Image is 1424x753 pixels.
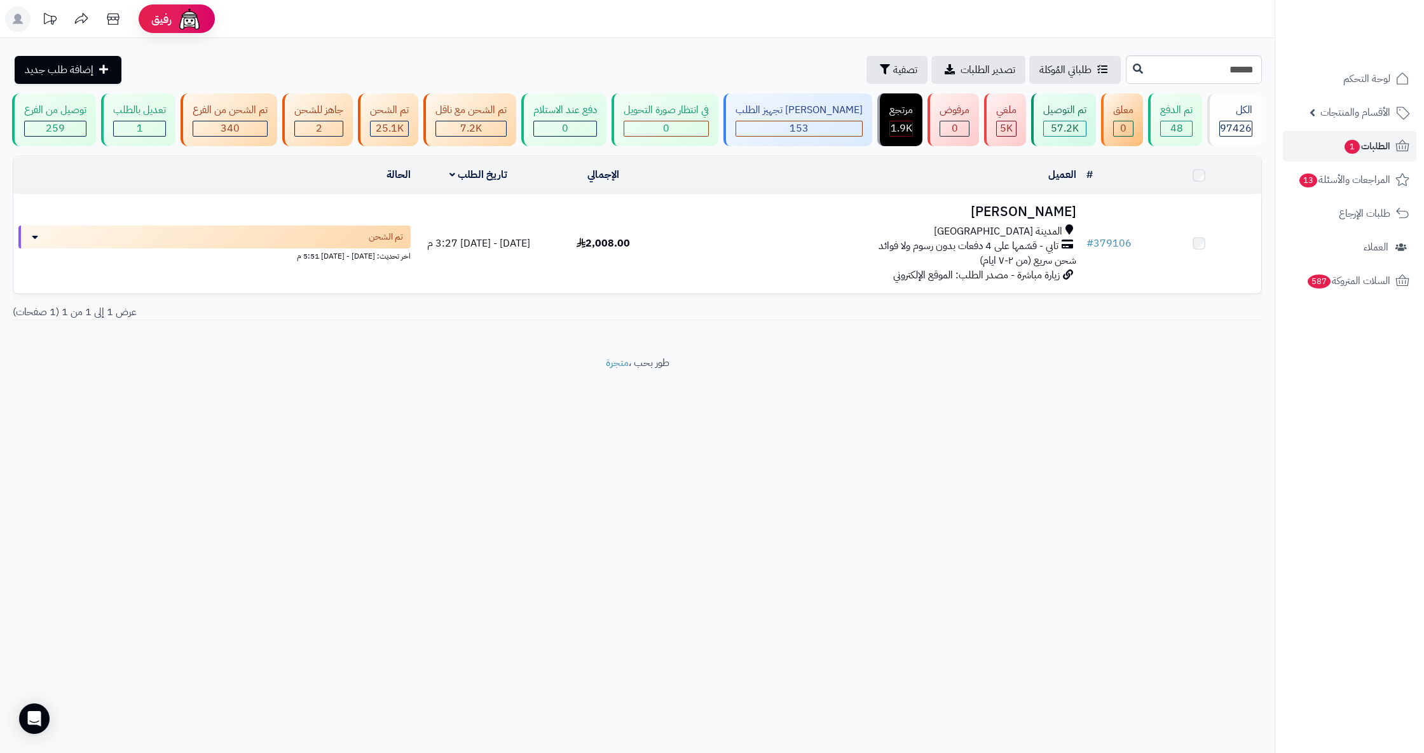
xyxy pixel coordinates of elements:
div: عرض 1 إلى 1 من 1 (1 صفحات) [3,305,638,320]
a: في انتظار صورة التحويل 0 [609,93,721,146]
a: تم الدفع 48 [1146,93,1205,146]
div: مرفوض [940,103,969,118]
div: جاهز للشحن [294,103,343,118]
a: تحديثات المنصة [34,6,65,35]
a: ملغي 5K [982,93,1029,146]
a: السلات المتروكة587 [1283,266,1416,296]
div: 7222 [436,121,506,136]
div: 0 [940,121,969,136]
div: 48 [1161,121,1192,136]
div: تعديل بالطلب [113,103,166,118]
span: تم الشحن [369,231,403,243]
a: معلق 0 [1099,93,1146,146]
div: اخر تحديث: [DATE] - [DATE] 5:51 م [18,248,411,262]
div: 0 [534,121,596,136]
div: تم الشحن مع ناقل [435,103,507,118]
div: في انتظار صورة التحويل [624,103,709,118]
span: 2 [316,121,322,136]
a: # [1086,167,1093,182]
span: 97426 [1220,121,1252,136]
a: تاريخ الطلب [449,167,507,182]
span: # [1086,236,1093,251]
span: 7.2K [460,121,482,136]
span: زيارة مباشرة - مصدر الطلب: الموقع الإلكتروني [893,268,1060,283]
img: logo-2.png [1338,34,1412,61]
span: رفيق [151,11,172,27]
span: 1.9K [891,121,912,136]
a: لوحة التحكم [1283,64,1416,94]
div: 340 [193,121,267,136]
a: تصدير الطلبات [931,56,1025,84]
span: 25.1K [376,121,404,136]
span: المدينة [GEOGRAPHIC_DATA] [934,224,1062,239]
div: ملغي [996,103,1017,118]
div: 25055 [371,121,408,136]
div: 57213 [1044,121,1086,136]
a: العملاء [1283,232,1416,262]
a: دفع عند الاستلام 0 [519,93,609,146]
span: السلات المتروكة [1306,272,1390,290]
a: الحالة [387,167,411,182]
span: 0 [663,121,669,136]
a: تم الشحن من الفرع 340 [178,93,280,146]
span: [DATE] - [DATE] 3:27 م [427,236,530,251]
a: تعديل بالطلب 1 [99,93,178,146]
span: 48 [1170,121,1183,136]
span: 5K [1000,121,1013,136]
div: تم الشحن من الفرع [193,103,268,118]
span: طلبات الإرجاع [1339,205,1390,222]
a: تم التوصيل 57.2K [1029,93,1099,146]
div: 153 [736,121,862,136]
span: 1 [137,121,143,136]
a: توصيل من الفرع 259 [10,93,99,146]
div: توصيل من الفرع [24,103,86,118]
button: تصفية [866,56,928,84]
div: تم الدفع [1160,103,1193,118]
span: 0 [952,121,958,136]
span: لوحة التحكم [1343,70,1390,88]
div: دفع عند الاستلام [533,103,597,118]
span: 340 [221,121,240,136]
span: 13 [1299,173,1317,187]
div: الكل [1219,103,1252,118]
div: Open Intercom Messenger [19,703,50,734]
a: مرفوض 0 [925,93,982,146]
span: تابي - قسّمها على 4 دفعات بدون رسوم ولا فوائد [879,239,1058,254]
div: معلق [1113,103,1133,118]
a: مرتجع 1.9K [875,93,925,146]
span: شحن سريع (من ٢-٧ ايام) [980,253,1076,268]
span: 153 [790,121,809,136]
div: 0 [624,121,708,136]
h3: [PERSON_NAME] [671,205,1076,219]
a: جاهز للشحن 2 [280,93,355,146]
span: تصفية [893,62,917,78]
a: #379106 [1086,236,1132,251]
div: 1855 [890,121,912,136]
span: 0 [1120,121,1126,136]
a: الطلبات1 [1283,131,1416,161]
a: طلبات الإرجاع [1283,198,1416,229]
a: تم الشحن 25.1K [355,93,421,146]
a: طلباتي المُوكلة [1029,56,1121,84]
a: تم الشحن مع ناقل 7.2K [421,93,519,146]
span: 57.2K [1051,121,1079,136]
div: 5009 [997,121,1016,136]
span: تصدير الطلبات [961,62,1015,78]
a: الإجمالي [587,167,619,182]
a: الكل97426 [1205,93,1264,146]
a: [PERSON_NAME] تجهيز الطلب 153 [721,93,875,146]
div: 1 [114,121,165,136]
span: المراجعات والأسئلة [1298,171,1390,189]
div: مرتجع [889,103,913,118]
span: الأقسام والمنتجات [1320,104,1390,121]
img: ai-face.png [177,6,202,32]
span: 2,008.00 [577,236,630,251]
span: إضافة طلب جديد [25,62,93,78]
span: 0 [562,121,568,136]
div: 2 [295,121,343,136]
a: المراجعات والأسئلة13 [1283,165,1416,195]
div: 0 [1114,121,1133,136]
span: الطلبات [1343,137,1390,155]
a: متجرة [606,355,629,370]
span: 259 [46,121,65,136]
